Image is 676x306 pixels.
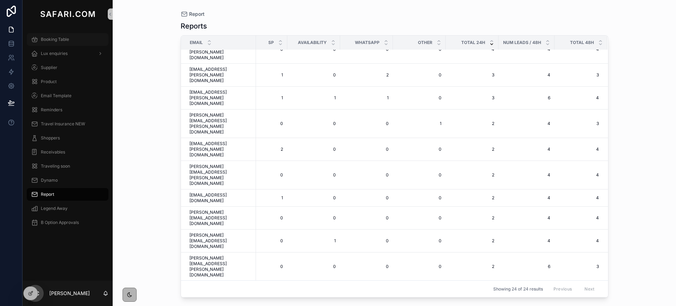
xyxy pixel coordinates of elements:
a: 0 [397,172,442,178]
span: Legend Away [41,206,68,211]
span: 0 [239,264,283,269]
a: 4 [555,215,599,221]
a: Report [181,11,205,18]
a: 1 [344,95,389,101]
span: Booking Table [41,37,69,42]
a: Traveling soon [27,160,108,173]
a: Shoppers [27,132,108,144]
span: Travel Insurance NEW [41,121,85,127]
a: 4 [503,146,550,152]
a: 1 [239,195,283,201]
a: 3 [555,121,599,126]
span: Email Template [41,93,71,99]
a: 3 [450,95,494,101]
span: 0 [397,95,442,101]
span: [PERSON_NAME][EMAIL_ADDRESS][DOMAIN_NAME] [189,232,252,249]
span: Supplier [41,65,57,70]
span: 2 [450,121,494,126]
a: Lux enquiries [27,47,108,60]
span: 0 [344,238,389,244]
span: [PERSON_NAME][EMAIL_ADDRESS][PERSON_NAME][DOMAIN_NAME] [189,112,252,135]
span: Product [41,79,57,85]
span: Receivables [41,149,65,155]
a: 2 [450,172,494,178]
a: 0 [292,121,336,126]
a: 0 [292,172,336,178]
span: 2 [239,146,283,152]
p: [PERSON_NAME] [49,290,90,297]
a: 4 [555,172,599,178]
span: Report [41,192,54,197]
a: [PERSON_NAME][EMAIL_ADDRESS][DOMAIN_NAME] [189,210,252,226]
a: Supplier [27,61,108,74]
span: 0 [344,121,389,126]
h1: Reports [181,21,207,31]
a: 0 [292,264,336,269]
a: 0 [239,172,283,178]
a: 1 [292,95,336,101]
a: 2 [450,238,494,244]
a: [EMAIL_ADDRESS][PERSON_NAME][DOMAIN_NAME] [189,89,252,106]
span: Dynamo [41,177,58,183]
a: [PERSON_NAME][EMAIL_ADDRESS][PERSON_NAME][DOMAIN_NAME] [189,164,252,186]
a: 0 [397,195,442,201]
span: 0 [397,264,442,269]
a: 4 [503,72,550,78]
span: Email [190,40,203,45]
a: 4 [503,238,550,244]
a: 2 [450,264,494,269]
a: 0 [344,215,389,221]
span: WhatsApp [355,40,380,45]
span: 4 [555,238,599,244]
span: B Option Approvals [41,220,79,225]
a: Receivables [27,146,108,158]
span: 0 [292,72,336,78]
a: 6 [503,95,550,101]
a: 0 [292,195,336,201]
a: 3 [555,264,599,269]
img: App logo [39,8,96,20]
a: Booking Table [27,33,108,46]
span: Total 48h [570,40,594,45]
span: 3 [555,72,599,78]
a: 0 [344,172,389,178]
a: 0 [344,146,389,152]
a: 0 [344,195,389,201]
span: 0 [397,72,442,78]
a: Dynamo [27,174,108,187]
a: [EMAIL_ADDRESS][PERSON_NAME][DOMAIN_NAME] [189,141,252,158]
a: Report [27,188,108,201]
span: Availability [298,40,327,45]
a: 0 [239,215,283,221]
a: 4 [503,195,550,201]
span: [PERSON_NAME][EMAIL_ADDRESS][PERSON_NAME][DOMAIN_NAME] [189,255,252,278]
span: Total 24h [461,40,485,45]
a: [EMAIL_ADDRESS][DOMAIN_NAME] [189,192,252,204]
a: 1 [239,95,283,101]
a: 2 [344,72,389,78]
a: 2 [450,215,494,221]
span: Report [189,11,205,18]
span: 0 [239,121,283,126]
a: 0 [397,215,442,221]
span: 4 [555,146,599,152]
a: 0 [344,264,389,269]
